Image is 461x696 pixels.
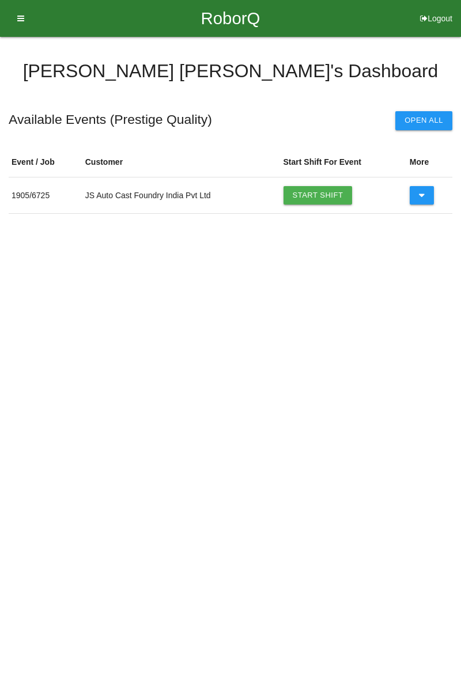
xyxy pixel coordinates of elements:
[9,61,452,81] h4: [PERSON_NAME] [PERSON_NAME] 's Dashboard
[9,177,82,213] td: 1905 / 6725
[82,147,281,177] th: Customer
[284,186,353,205] a: Start Shift
[395,111,452,130] button: Open All
[407,147,452,177] th: More
[82,177,281,213] td: JS Auto Cast Foundry India Pvt Ltd
[9,112,212,127] h5: Available Events ( Prestige Quality )
[281,147,407,177] th: Start Shift For Event
[9,147,82,177] th: Event / Job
